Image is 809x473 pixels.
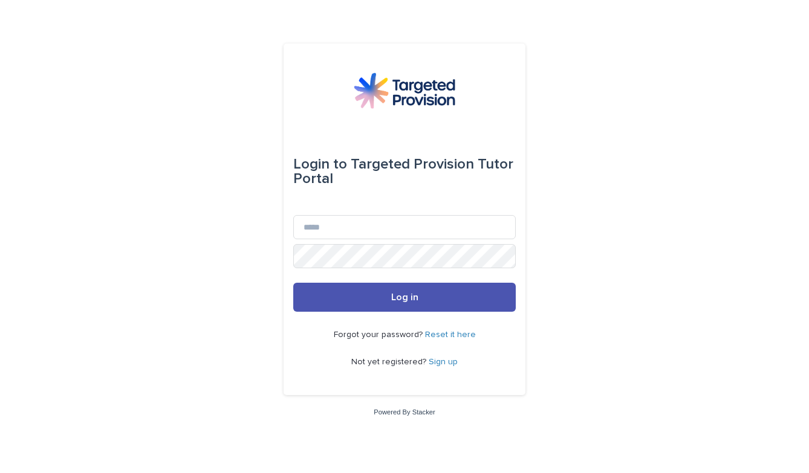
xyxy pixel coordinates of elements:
button: Log in [293,283,516,312]
a: Powered By Stacker [374,408,435,416]
span: Not yet registered? [351,358,429,366]
span: Login to [293,157,347,172]
span: Forgot your password? [334,330,425,339]
a: Reset it here [425,330,476,339]
span: Log in [391,292,418,302]
div: Targeted Provision Tutor Portal [293,147,516,196]
img: M5nRWzHhSzIhMunXDL62 [354,72,455,109]
a: Sign up [429,358,458,366]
